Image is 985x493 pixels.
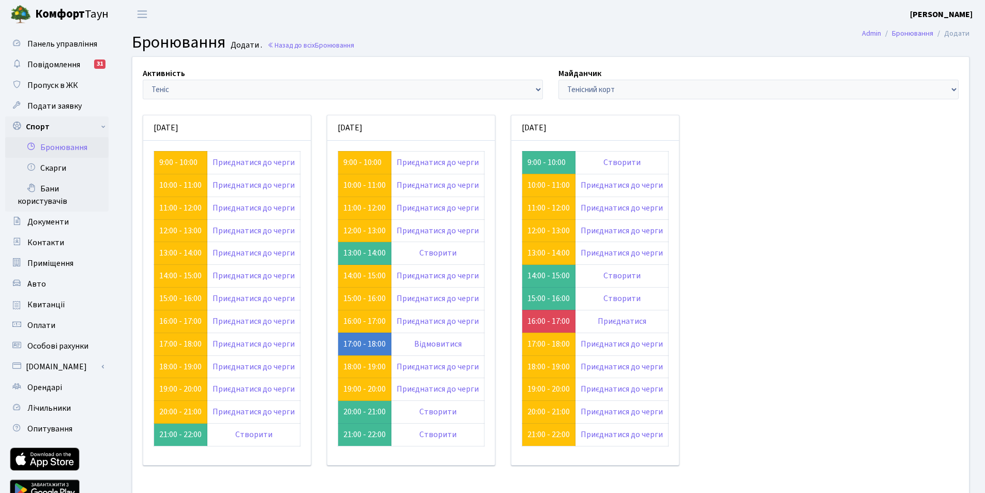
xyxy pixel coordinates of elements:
[603,157,641,168] a: Створити
[5,75,109,96] a: Пропуск в ЖК
[581,202,663,214] a: Приєднатися до черги
[343,361,386,372] a: 18:00 - 19:00
[343,316,386,327] a: 16:00 - 17:00
[527,202,570,214] a: 11:00 - 12:00
[159,202,202,214] a: 11:00 - 12:00
[5,315,109,336] a: Оплати
[143,67,185,80] label: Активність
[5,54,109,75] a: Повідомлення31
[527,180,570,191] a: 10:00 - 11:00
[5,212,109,232] a: Документи
[159,383,202,395] a: 19:00 - 20:00
[419,247,457,259] a: Створити
[213,202,295,214] a: Приєднатися до черги
[5,116,109,137] a: Спорт
[343,225,386,236] a: 12:00 - 13:00
[910,9,973,20] b: [PERSON_NAME]
[581,247,663,259] a: Приєднатися до черги
[522,151,575,174] td: 9:00 - 10:00
[27,80,78,91] span: Пропуск в ЖК
[213,338,295,350] a: Приєднатися до черги
[5,253,109,274] a: Приміщення
[213,180,295,191] a: Приєднатися до черги
[159,225,202,236] a: 12:00 - 13:00
[5,356,109,377] a: [DOMAIN_NAME]
[27,237,64,248] span: Контакти
[5,419,109,439] a: Опитування
[527,316,570,327] a: 16:00 - 17:00
[213,293,295,304] a: Приєднатися до черги
[343,383,386,395] a: 19:00 - 20:00
[522,265,575,288] td: 14:00 - 15:00
[5,232,109,253] a: Контакти
[511,115,679,141] div: [DATE]
[527,429,570,440] a: 21:00 - 22:00
[5,34,109,54] a: Панель управління
[213,361,295,372] a: Приєднатися до черги
[397,157,479,168] a: Приєднатися до черги
[527,383,570,395] a: 19:00 - 20:00
[5,274,109,294] a: Авто
[862,28,881,39] a: Admin
[522,288,575,310] td: 15:00 - 16:00
[397,293,479,304] a: Приєднатися до черги
[581,361,663,372] a: Приєднатися до черги
[343,202,386,214] a: 11:00 - 12:00
[527,247,570,259] a: 13:00 - 14:00
[154,424,207,446] td: 21:00 - 22:00
[581,406,663,417] a: Приєднатися до черги
[5,336,109,356] a: Особові рахунки
[229,40,262,50] small: Додати .
[159,361,202,372] a: 18:00 - 19:00
[581,429,663,440] a: Приєднатися до черги
[10,4,31,25] img: logo.png
[892,28,933,39] a: Бронювання
[315,40,354,50] span: Бронювання
[343,293,386,304] a: 15:00 - 16:00
[598,316,646,327] a: Приєднатися
[235,429,272,440] a: Створити
[558,67,601,80] label: Майданчик
[933,28,969,39] li: Додати
[5,377,109,398] a: Орендарі
[327,115,495,141] div: [DATE]
[343,180,386,191] a: 10:00 - 11:00
[846,23,985,44] nav: breadcrumb
[27,278,46,290] span: Авто
[527,361,570,372] a: 18:00 - 19:00
[343,338,386,350] a: 17:00 - 18:00
[27,340,88,352] span: Особові рахунки
[213,406,295,417] a: Приєднатися до черги
[338,424,391,446] td: 21:00 - 22:00
[267,40,354,50] a: Назад до всіхБронювання
[397,180,479,191] a: Приєднатися до черги
[5,178,109,212] a: Бани користувачів
[159,157,198,168] a: 9:00 - 10:00
[397,225,479,236] a: Приєднатися до черги
[581,225,663,236] a: Приєднатися до черги
[35,6,85,22] b: Комфорт
[213,247,295,259] a: Приєднатися до черги
[5,294,109,315] a: Квитанції
[603,293,641,304] a: Створити
[27,38,97,50] span: Панель управління
[27,423,72,435] span: Опитування
[27,382,62,393] span: Орендарі
[213,225,295,236] a: Приєднатися до черги
[5,158,109,178] a: Скарги
[159,180,202,191] a: 10:00 - 11:00
[397,202,479,214] a: Приєднатися до черги
[397,383,479,395] a: Приєднатися до черги
[159,406,202,417] a: 20:00 - 21:00
[419,429,457,440] a: Створити
[27,258,73,269] span: Приміщення
[527,406,570,417] a: 20:00 - 21:00
[910,8,973,21] a: [PERSON_NAME]
[143,115,311,141] div: [DATE]
[213,316,295,327] a: Приєднатися до черги
[159,270,202,281] a: 14:00 - 15:00
[397,361,479,372] a: Приєднатися до черги
[343,157,382,168] a: 9:00 - 10:00
[27,320,55,331] span: Оплати
[397,270,479,281] a: Приєднатися до черги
